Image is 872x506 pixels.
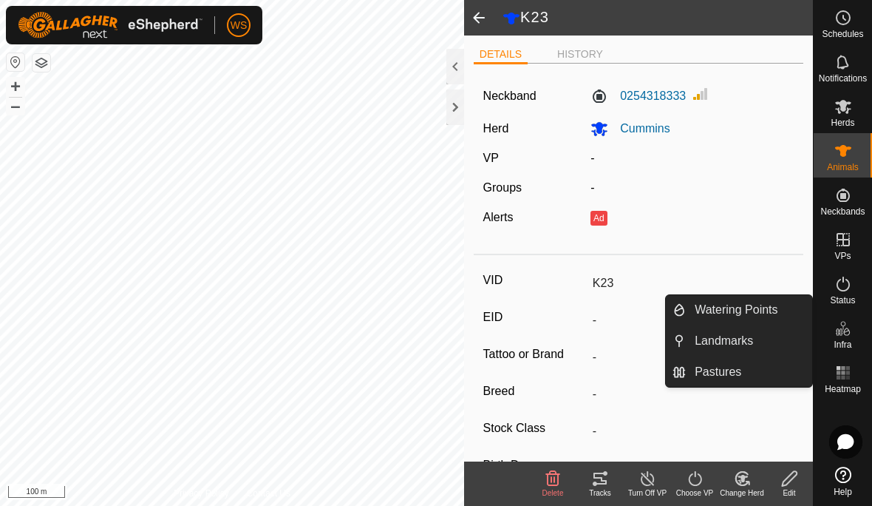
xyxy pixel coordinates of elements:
span: Infra [834,340,851,349]
span: Neckbands [820,207,865,216]
label: Birth Day [483,456,587,475]
label: Neckband [483,87,537,105]
a: Pastures [686,357,812,387]
button: Map Layers [33,54,50,72]
li: Watering Points [666,295,812,325]
span: Heatmap [825,385,861,394]
div: Tracks [576,488,624,499]
button: Reset Map [7,53,24,71]
label: VID [483,271,587,290]
span: Watering Points [695,301,777,319]
label: Alerts [483,211,514,223]
label: Tattoo or Brand [483,345,587,364]
span: Help [834,488,852,496]
span: VPs [834,252,851,260]
img: Signal strength [692,85,709,103]
button: – [7,97,24,115]
span: WS [231,18,248,33]
label: Breed [483,382,587,401]
span: Notifications [819,74,867,83]
a: Watering Points [686,295,812,325]
span: Animals [827,163,859,172]
li: Pastures [666,357,812,387]
a: Contact Us [247,487,290,500]
img: Gallagher Logo [18,12,202,38]
span: Schedules [822,30,863,38]
li: Landmarks [666,326,812,356]
label: 0254318333 [590,87,686,105]
label: Herd [483,122,509,135]
div: - [585,179,800,197]
button: + [7,78,24,95]
span: Pastures [695,363,741,381]
button: Ad [590,211,607,226]
label: VP [483,152,499,164]
span: Landmarks [695,332,753,350]
div: Choose VP [671,488,718,499]
div: Change Herd [718,488,766,499]
a: Landmarks [686,326,812,356]
app-display-virtual-paddock-transition: - [590,152,594,164]
label: EID [483,308,587,327]
a: Help [814,461,872,502]
li: DETAILS [474,47,528,64]
div: Edit [766,488,813,499]
h2: K23 [503,8,813,27]
label: Stock Class [483,419,587,438]
label: Groups [483,181,522,194]
a: Privacy Policy [174,487,229,500]
li: HISTORY [551,47,609,62]
span: Delete [542,489,564,497]
span: Cummins [608,122,670,135]
div: Turn Off VP [624,488,671,499]
span: Status [830,296,855,305]
span: Herds [831,118,854,127]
